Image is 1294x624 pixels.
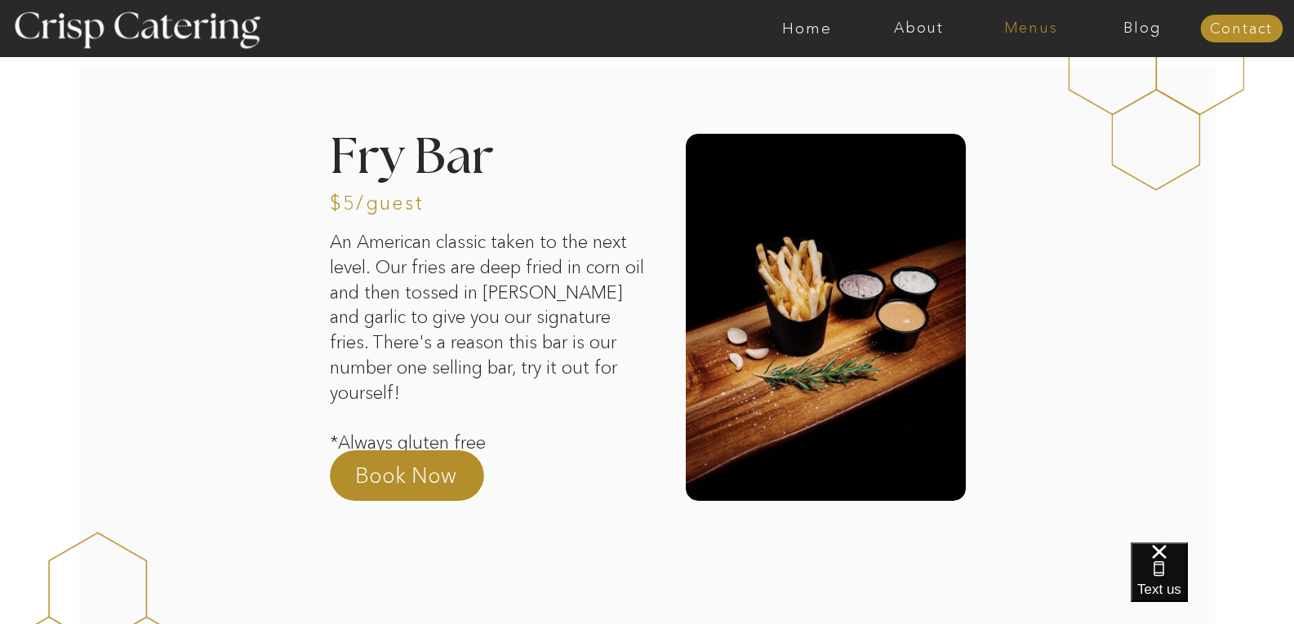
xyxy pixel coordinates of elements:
a: Book Now [355,461,499,500]
a: About [863,20,975,37]
a: Blog [1087,20,1198,37]
iframe: podium webchat widget bubble [1131,542,1294,624]
a: Contact [1200,21,1283,38]
p: An American classic taken to the next level. Our fries are deep fried in corn oil and then tossed... [330,230,651,485]
a: Menus [975,20,1087,37]
a: Home [751,20,863,37]
h3: $5/guest [330,193,423,209]
h2: Fry Bar [330,134,643,177]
